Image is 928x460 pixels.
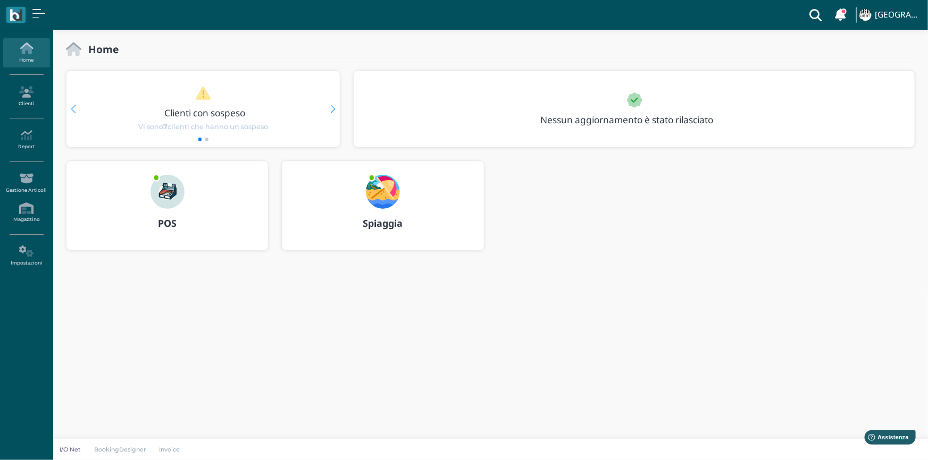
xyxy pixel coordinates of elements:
img: ... [151,175,185,209]
iframe: Help widget launcher [852,427,919,451]
div: 1 / 2 [66,71,340,147]
a: ... POS [66,160,269,263]
h4: [GEOGRAPHIC_DATA] [875,11,922,20]
h3: Nessun aggiornamento è stato rilasciato [534,115,738,125]
a: Home [3,38,49,67]
b: POS [158,217,177,229]
h3: Clienti con sospeso [89,108,322,118]
span: Assistenza [31,8,70,16]
a: ... [GEOGRAPHIC_DATA] [858,2,922,28]
a: ... Spiaggia [281,160,484,263]
b: 7 [163,123,168,131]
b: Spiaggia [363,217,403,229]
span: Vi sono clienti che hanno un sospeso [138,122,268,132]
div: 1 / 1 [354,71,915,147]
a: Clienti con sospeso Vi sono7clienti che hanno un sospeso [87,86,320,132]
a: Impostazioni [3,241,49,270]
a: Clienti [3,82,49,111]
img: logo [10,9,22,21]
a: Gestione Articoli [3,168,49,198]
div: Previous slide [71,105,76,113]
img: ... [366,175,400,209]
h2: Home [81,44,119,55]
a: Report [3,125,49,155]
img: ... [859,9,871,21]
div: Next slide [331,105,336,113]
a: Magazzino [3,198,49,227]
